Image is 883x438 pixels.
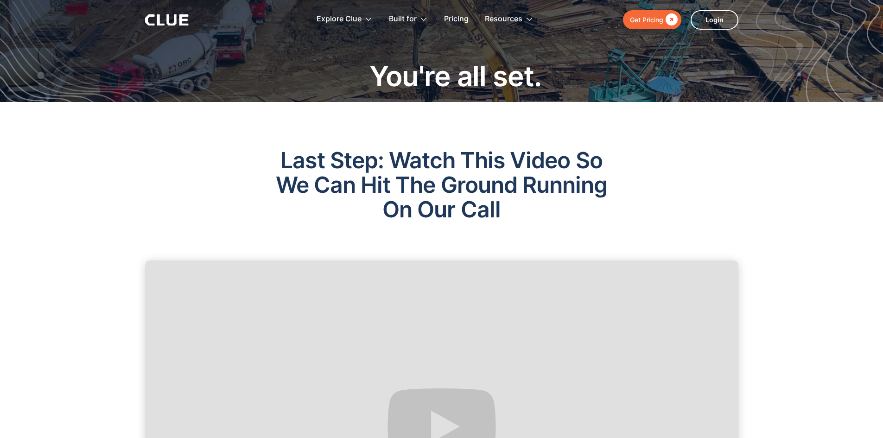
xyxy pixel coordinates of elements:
a: Pricing [444,5,469,34]
div: Explore Clue [317,5,362,34]
h1: You're all set. [247,59,664,93]
a: Login [691,10,738,30]
h1: Last Step: Watch This Video So We Can Hit The Ground Running On Our Call [145,102,738,251]
a: Get Pricing [623,10,681,29]
div:  [663,14,678,25]
div: Resources [485,5,522,34]
div: Built for [389,5,417,34]
div: Get Pricing [630,14,663,25]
